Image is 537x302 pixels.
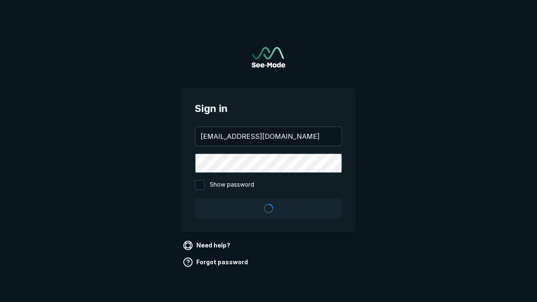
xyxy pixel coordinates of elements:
a: Need help? [181,239,234,252]
a: Forgot password [181,255,251,269]
a: Go to sign in [252,47,285,68]
span: Sign in [195,101,342,116]
input: your@email.com [196,127,341,146]
span: Show password [210,180,254,190]
img: See-Mode Logo [252,47,285,68]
